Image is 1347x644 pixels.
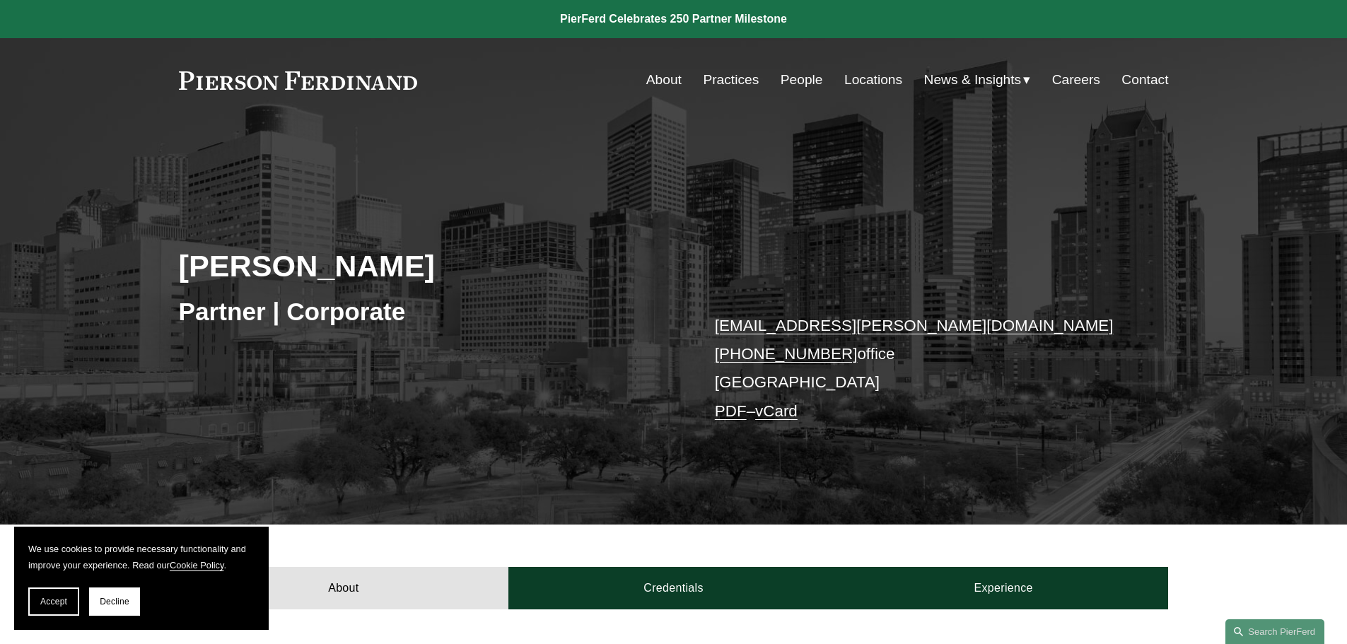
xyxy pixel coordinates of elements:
[703,66,759,93] a: Practices
[179,567,509,609] a: About
[170,560,224,570] a: Cookie Policy
[1225,619,1324,644] a: Search this site
[40,597,67,607] span: Accept
[839,567,1169,609] a: Experience
[755,402,798,420] a: vCard
[14,527,269,630] section: Cookie banner
[508,567,839,609] a: Credentials
[924,68,1022,93] span: News & Insights
[715,317,1114,334] a: [EMAIL_ADDRESS][PERSON_NAME][DOMAIN_NAME]
[924,66,1031,93] a: folder dropdown
[28,541,255,573] p: We use cookies to provide necessary functionality and improve your experience. Read our .
[1052,66,1100,93] a: Careers
[844,66,902,93] a: Locations
[89,587,140,616] button: Decline
[179,296,674,327] h3: Partner | Corporate
[179,247,674,284] h2: [PERSON_NAME]
[1121,66,1168,93] a: Contact
[100,597,129,607] span: Decline
[715,345,858,363] a: [PHONE_NUMBER]
[646,66,682,93] a: About
[28,587,79,616] button: Accept
[781,66,823,93] a: People
[715,402,747,420] a: PDF
[715,312,1127,426] p: office [GEOGRAPHIC_DATA] –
